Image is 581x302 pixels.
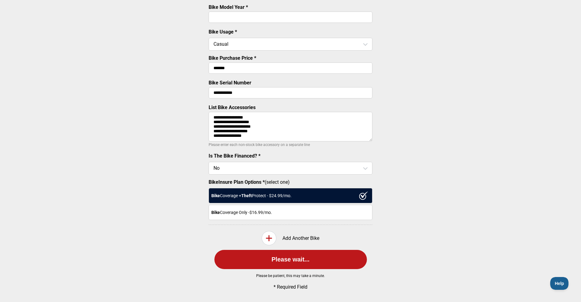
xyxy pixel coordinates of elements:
[209,105,256,110] label: List Bike Accessories
[209,55,256,61] label: Bike Purchase Price *
[209,179,265,185] strong: BikeInsure Plan Options *
[241,193,252,198] strong: Theft
[199,274,382,278] p: Please be patient, this may take a minute.
[209,153,260,159] label: Is The Bike Financed? *
[209,231,372,245] div: Add Another Bike
[211,193,220,198] strong: Bike
[209,4,248,10] label: Bike Model Year *
[211,210,220,215] strong: Bike
[209,80,251,86] label: Bike Serial Number
[214,250,367,269] button: Please wait...
[209,29,237,35] label: Bike Usage *
[209,141,372,148] p: Please enter each non-stock bike accessory on a separate line
[209,188,372,203] div: Coverage + Protect - $ 24.99 /mo.
[550,277,569,290] iframe: Toggle Customer Support
[219,284,362,290] p: * Required Field
[209,205,372,220] div: Coverage Only - $16.99 /mo.
[209,179,372,185] label: (select one)
[359,191,368,200] img: ux1sgP1Haf775SAghJI38DyDlYP+32lKFAAAAAElFTkSuQmCC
